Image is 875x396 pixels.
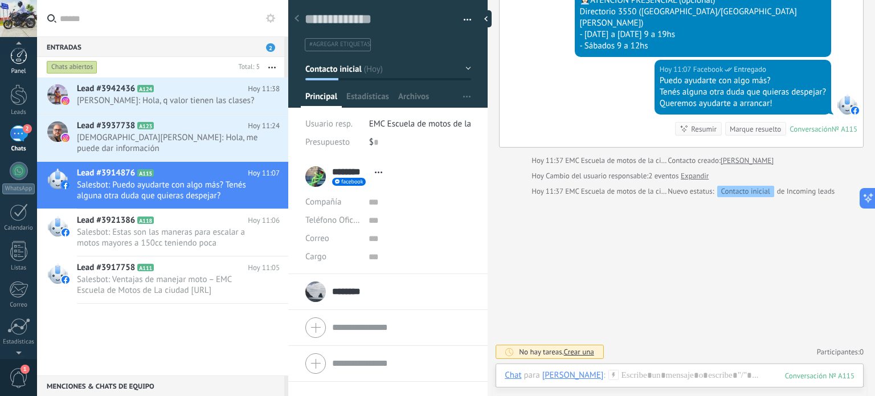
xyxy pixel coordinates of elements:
div: Marque resuelto [730,124,781,134]
span: Lead #3921386 [77,215,135,226]
div: Tenés alguna otra duda que quieras despejar? [660,87,826,98]
div: de Incoming leads [668,186,835,197]
div: - [DATE] a [DATE] 9 a 19hs [580,29,826,40]
span: Usuario resp. [305,119,353,129]
span: A124 [137,85,154,92]
div: Entradas [37,36,284,57]
span: Facebook [693,64,723,75]
a: Expandir [681,170,709,182]
div: Calendario [2,224,35,232]
a: Lead #3937738 A123 Hoy 11:24 [DEMOGRAPHIC_DATA][PERSON_NAME]: Hola, me puede dar información [37,115,288,161]
span: 1 [21,365,30,374]
div: Hoy [531,170,546,182]
span: Principal [305,91,337,108]
span: Hoy 11:05 [248,262,280,273]
a: Lead #3917758 A111 Hoy 11:05 Salesbot: Ventajas de manejar moto – EMC Escuela de Motos de La ciud... [37,256,288,303]
div: Noe Lima [542,370,604,380]
button: Teléfono Oficina [305,211,360,230]
div: Usuario resp. [305,115,361,133]
span: A123 [137,122,154,129]
div: Cambio del usuario responsable: [531,170,709,182]
span: Cargo [305,252,326,261]
button: Correo [305,230,329,248]
img: facebook-sm.svg [62,228,69,236]
span: [PERSON_NAME]: Hola, q valor tienen las clases? [77,95,258,106]
span: Lead #3942436 [77,83,135,95]
div: 115 [785,371,854,381]
img: facebook-sm.svg [851,107,859,115]
img: instagram.svg [62,97,69,105]
div: Menciones & Chats de equipo [37,375,284,396]
span: #agregar etiquetas [309,40,370,48]
a: Lead #3942436 A124 Hoy 11:38 [PERSON_NAME]: Hola, q valor tienen las clases? [37,77,288,114]
a: Lead #3921386 A118 Hoy 11:06 Salesbot: Estas son las maneras para escalar a motos mayores a 150cc... [37,209,288,256]
div: Estadísticas [2,338,35,346]
span: Salesbot: Estas son las maneras para escalar a motos mayores a 150cc teniendo poca experiencia. E... [77,227,258,248]
div: Leads [2,109,35,116]
div: Directorio 3550 ([GEOGRAPHIC_DATA]/[GEOGRAPHIC_DATA][PERSON_NAME]) [580,6,826,29]
div: Resumir [691,124,717,134]
span: Estadísticas [346,91,389,108]
span: EMC Escuela de motos de la ciudad [565,186,677,196]
div: No hay tareas. [519,347,594,357]
img: instagram.svg [62,134,69,142]
span: Salesbot: Ventajas de manejar moto – EMC Escuela de Motos de La ciudad [URL][DOMAIN_NAME].. [77,274,258,296]
div: Hoy 11:37 [531,155,565,166]
span: A118 [137,217,154,224]
span: Entregado [734,64,766,75]
div: Panel [2,68,35,75]
span: EMC Escuela de motos de la ciudad [565,156,677,165]
span: Hoy 11:07 [248,168,280,179]
span: Archivos [398,91,429,108]
div: № A115 [832,124,857,134]
span: Lead #3917758 [77,262,135,273]
div: Puedo ayudarte con algo más? [660,75,826,87]
div: Compañía [305,193,360,211]
span: 2 [266,43,275,52]
div: Hoy 11:37 [531,186,565,197]
div: Contacto inicial [717,186,774,197]
div: Conversación [790,124,832,134]
div: Ocultar [480,10,492,27]
span: Lead #3937738 [77,120,135,132]
div: - Sábados 9 a 12hs [580,40,826,52]
span: Nuevo estatus: [668,186,714,197]
span: Hoy 11:06 [248,215,280,226]
a: Lead #3914876 A115 Hoy 11:07 Salesbot: Puedo ayudarte con algo más? Tenés alguna otra duda que qu... [37,162,288,209]
a: [PERSON_NAME] [721,155,774,166]
span: Correo [305,233,329,244]
span: 2 eventos [648,170,678,182]
div: Hoy 11:07 [660,64,693,75]
div: Cargo [305,248,360,266]
div: Chats abiertos [47,60,97,74]
span: para [524,370,540,381]
span: A111 [137,264,154,271]
div: Total: 5 [234,62,260,73]
span: Crear una [564,347,594,357]
div: Chats [2,145,35,153]
div: Listas [2,264,35,272]
span: EMC Escuela de motos de la ciudad [369,119,498,129]
a: Participantes:0 [817,347,864,357]
div: Contacto creado: [668,155,721,166]
span: 0 [860,347,864,357]
span: Hoy 11:38 [248,83,280,95]
div: WhatsApp [2,183,35,194]
div: $ [369,133,471,152]
span: 2 [23,124,32,133]
span: Teléfono Oficina [305,215,365,226]
span: facebook [341,179,363,185]
button: Más [260,57,284,77]
span: Facebook [837,94,857,115]
span: Hoy 11:24 [248,120,280,132]
div: Correo [2,301,35,309]
span: A115 [137,169,154,177]
img: facebook-sm.svg [62,276,69,284]
span: : [603,370,605,381]
div: Queremos ayudarte a arrancar! [660,98,826,109]
img: facebook-sm.svg [62,181,69,189]
span: Salesbot: Puedo ayudarte con algo más? Tenés alguna otra duda que quieras despejar? Queremos ayud... [77,179,258,201]
div: Presupuesto [305,133,361,152]
span: Lead #3914876 [77,168,135,179]
span: Presupuesto [305,137,350,148]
